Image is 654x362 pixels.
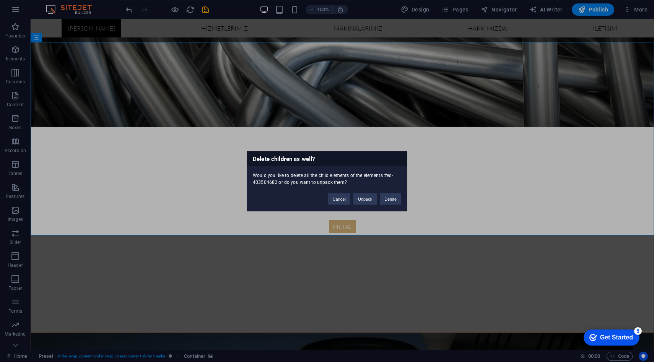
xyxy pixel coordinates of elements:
[353,193,377,205] button: Unpack
[328,193,350,205] button: Cancel
[6,4,62,20] div: Get Started 5 items remaining, 0% complete
[57,2,64,9] div: 5
[247,166,407,185] div: Would you like to delete all the child elements of the elements #ed-403504682 or do you want to u...
[380,193,401,205] button: Delete
[247,151,407,166] h3: Delete children as well?
[23,8,55,15] div: Get Started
